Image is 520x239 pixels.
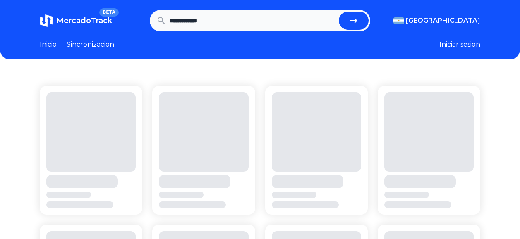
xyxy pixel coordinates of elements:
[439,40,480,50] button: Iniciar sesion
[67,40,114,50] a: Sincronizacion
[40,40,57,50] a: Inicio
[40,14,53,27] img: MercadoTrack
[56,16,112,25] span: MercadoTrack
[393,16,480,26] button: [GEOGRAPHIC_DATA]
[406,16,480,26] span: [GEOGRAPHIC_DATA]
[99,8,119,17] span: BETA
[40,14,112,27] a: MercadoTrackBETA
[393,17,404,24] img: Argentina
